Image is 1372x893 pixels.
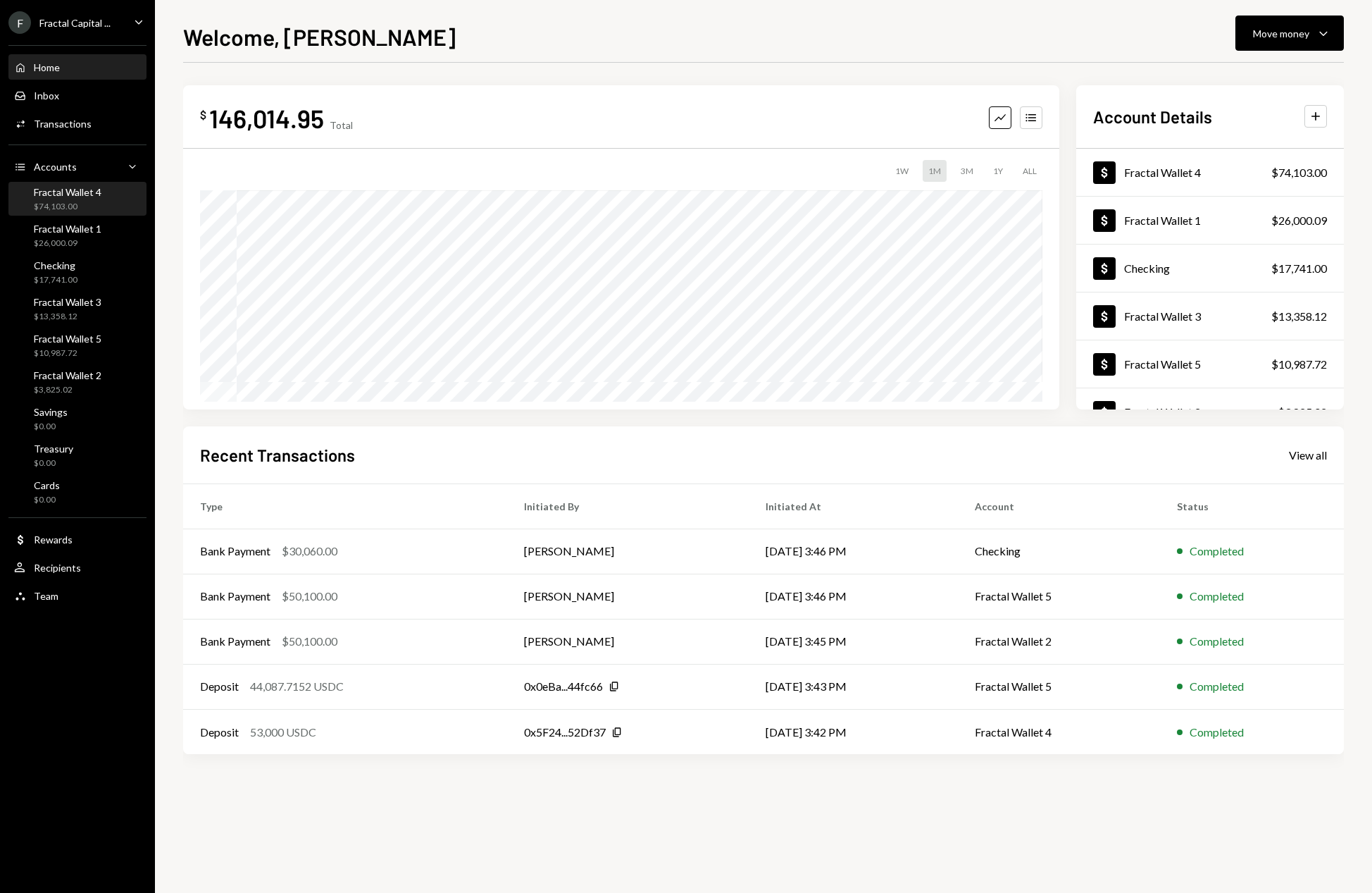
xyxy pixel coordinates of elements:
div: $17,741.00 [1271,260,1327,277]
h2: Account Details [1093,105,1212,128]
a: Fractal Wallet 1$26,000.09 [8,218,146,252]
a: Fractal Wallet 2$3,825.02 [8,365,146,399]
div: 1Y [987,160,1009,182]
div: 3M [955,160,979,182]
div: Fractal Wallet 3 [34,296,101,308]
a: Accounts [8,154,146,179]
div: $26,000.09 [1271,212,1327,229]
a: Recipients [8,555,146,580]
th: Initiated At [749,484,958,529]
div: Bank Payment [200,588,270,605]
td: [DATE] 3:43 PM [749,664,958,709]
a: Fractal Wallet 2$3,825.02 [1076,388,1344,436]
div: $50,100.00 [282,633,337,650]
a: Transactions [8,111,146,136]
a: Home [8,54,146,80]
div: $13,358.12 [34,311,101,323]
div: Accounts [34,161,77,173]
a: Fractal Wallet 4$74,103.00 [1076,149,1344,196]
div: $ [200,108,206,122]
div: Bank Payment [200,633,270,650]
div: $17,741.00 [34,274,77,286]
div: $74,103.00 [1271,164,1327,181]
a: Fractal Wallet 1$26,000.09 [1076,197,1344,244]
div: Home [34,61,60,73]
a: Checking$17,741.00 [8,255,146,289]
div: Total [330,119,353,131]
a: Fractal Wallet 5$10,987.72 [8,328,146,362]
div: Completed [1190,633,1244,650]
a: View all [1289,447,1327,462]
td: [DATE] 3:42 PM [749,709,958,754]
a: Fractal Wallet 3$13,358.12 [8,292,146,326]
div: 1W [890,160,914,182]
a: Team [8,583,146,608]
td: Fractal Wallet 5 [958,574,1160,619]
td: Fractal Wallet 2 [958,619,1160,664]
td: Checking [958,529,1160,574]
div: Team [34,590,58,602]
a: Fractal Wallet 4$74,103.00 [8,182,146,216]
div: 53,000 USDC [250,724,316,741]
div: Rewards [34,534,73,546]
td: [DATE] 3:46 PM [749,574,958,619]
div: 146,014.95 [209,102,324,134]
div: Deposit [200,678,239,695]
div: $0.00 [34,421,68,433]
div: Savings [34,406,68,418]
div: 0x0eBa...44fc66 [524,678,603,695]
h1: Welcome, [PERSON_NAME] [183,23,456,51]
th: Type [183,484,507,529]
a: Treasury$0.00 [8,438,146,472]
div: Fractal Wallet 1 [1124,214,1201,227]
div: Completed [1190,724,1244,741]
div: 44,087.7152 USDC [250,678,344,695]
div: $50,100.00 [282,588,337,605]
div: Checking [1124,261,1170,275]
div: View all [1289,448,1327,462]
h2: Recent Transactions [200,443,355,467]
div: $3,825.02 [1278,404,1327,421]
div: F [8,11,31,34]
div: 1M [923,160,947,182]
div: ALL [1017,160,1042,182]
div: Fractal Wallet 4 [1124,166,1201,179]
div: $26,000.09 [34,238,101,250]
td: [PERSON_NAME] [507,574,749,619]
td: [DATE] 3:45 PM [749,619,958,664]
a: Fractal Wallet 5$10,987.72 [1076,340,1344,388]
a: Inbox [8,82,146,108]
div: Fractal Wallet 1 [34,223,101,235]
div: 0x5F24...52Df37 [524,724,606,741]
td: Fractal Wallet 5 [958,664,1160,709]
div: Fractal Wallet 5 [1124,357,1201,371]
div: $3,825.02 [34,384,101,396]
div: Fractal Capital ... [39,17,111,29]
a: Cards$0.00 [8,475,146,509]
button: Move money [1235,16,1344,51]
div: Inbox [34,90,59,101]
div: $10,987.72 [1271,356,1327,373]
div: $30,060.00 [282,543,337,560]
a: Savings$0.00 [8,402,146,436]
td: Fractal Wallet 4 [958,709,1160,754]
div: Fractal Wallet 2 [34,369,101,381]
div: Recipients [34,562,81,574]
a: Rewards [8,526,146,552]
a: Fractal Wallet 3$13,358.12 [1076,292,1344,340]
div: Move money [1253,26,1309,41]
div: Checking [34,259,77,271]
td: [DATE] 3:46 PM [749,529,958,574]
div: $13,358.12 [1271,308,1327,325]
div: $0.00 [34,494,60,506]
div: Deposit [200,724,239,741]
div: Bank Payment [200,543,270,560]
div: Cards [34,479,60,491]
th: Initiated By [507,484,749,529]
div: Completed [1190,543,1244,560]
div: Fractal Wallet 5 [34,333,101,345]
div: Completed [1190,678,1244,695]
th: Account [958,484,1160,529]
div: Transactions [34,118,92,130]
div: $10,987.72 [34,347,101,359]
